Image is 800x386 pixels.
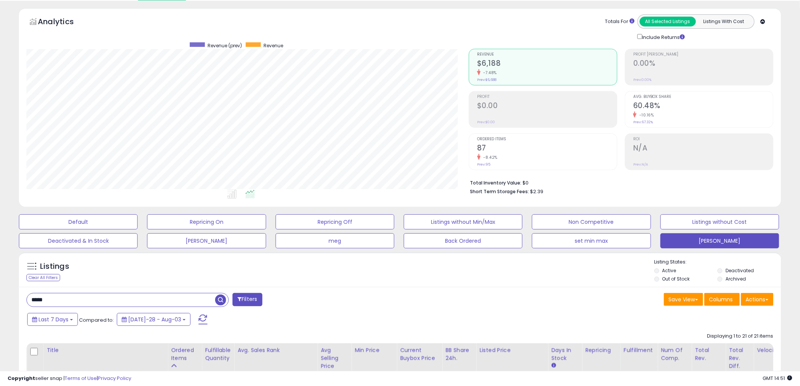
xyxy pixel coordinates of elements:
button: [DATE]-28 - Aug-03 [117,313,191,326]
button: Last 7 Days [27,313,78,326]
span: Ordered Items [477,137,617,141]
div: Min Price [355,346,394,354]
label: Active [662,267,676,274]
button: set min max [532,233,651,248]
small: -7.48% [481,70,497,76]
label: Out of Stock [662,276,690,282]
span: [DATE]-28 - Aug-03 [128,316,181,323]
button: Default [19,214,138,229]
button: meg [276,233,394,248]
span: Revenue [477,53,617,57]
div: Include Returns [632,33,694,41]
button: Listings without Min/Max [404,214,522,229]
button: Non Competitive [532,214,651,229]
h5: Listings [40,261,69,272]
li: $0 [470,178,768,187]
small: Prev: N/A [633,162,648,167]
div: Fulfillable Quantity [205,346,231,362]
div: Repricing [585,346,617,354]
div: Totals For [605,18,635,25]
button: Columns [704,293,740,306]
small: Prev: $0.00 [477,120,495,124]
h2: 87 [477,144,617,154]
div: Velocity [757,346,784,354]
div: Listed Price [479,346,545,354]
div: Fulfillment [624,346,654,354]
h5: Analytics [38,16,88,29]
div: BB Share 24h. [445,346,473,362]
button: All Selected Listings [640,17,696,26]
div: Displaying 1 to 21 of 21 items [707,333,774,340]
button: Back Ordered [404,233,522,248]
small: Prev: 0.00% [633,78,651,82]
div: Total Rev. [695,346,722,362]
small: Prev: 67.32% [633,120,653,124]
label: Deactivated [726,267,754,274]
span: Revenue (prev) [208,42,242,49]
small: Prev: $6,688 [477,78,496,82]
div: Num of Comp. [661,346,688,362]
div: Avg Selling Price [321,346,348,370]
span: Last 7 Days [39,316,68,323]
span: Columns [709,296,733,303]
div: seller snap | | [8,375,131,382]
button: Actions [741,293,774,306]
strong: Copyright [8,375,35,382]
h2: $0.00 [477,101,617,112]
b: Total Inventory Value: [470,180,521,186]
button: Listings without Cost [660,214,779,229]
span: 2025-08-11 14:51 GMT [763,375,792,382]
small: -10.16% [637,112,654,118]
h2: 0.00% [633,59,773,69]
span: ROI [633,137,773,141]
div: Current Buybox Price [400,346,439,362]
span: $2.39 [530,188,543,195]
div: Ordered Items [171,346,198,362]
a: Terms of Use [65,375,97,382]
span: Avg. Buybox Share [633,95,773,99]
div: Days In Stock [551,346,579,362]
button: [PERSON_NAME] [660,233,779,248]
span: Revenue [264,42,283,49]
label: Archived [726,276,746,282]
small: Prev: 95 [477,162,490,167]
small: Days In Stock. [551,362,556,369]
h2: $6,188 [477,59,617,69]
small: -8.42% [481,155,498,160]
button: Repricing Off [276,214,394,229]
h2: N/A [633,144,773,154]
p: Listing States: [654,259,781,266]
button: Repricing On [147,214,266,229]
button: Filters [233,293,262,306]
div: Avg. Sales Rank [237,346,314,354]
button: Save View [664,293,703,306]
div: Total Rev. Diff. [729,346,750,370]
a: Privacy Policy [98,375,131,382]
div: Clear All Filters [26,274,60,281]
b: Short Term Storage Fees: [470,188,529,195]
span: Profit [477,95,617,99]
button: [PERSON_NAME] [147,233,266,248]
span: Profit [PERSON_NAME] [633,53,773,57]
div: Title [47,346,164,354]
h2: 60.48% [633,101,773,112]
button: Deactivated & In Stock [19,233,138,248]
button: Listings With Cost [696,17,752,26]
span: Compared to: [79,316,114,324]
